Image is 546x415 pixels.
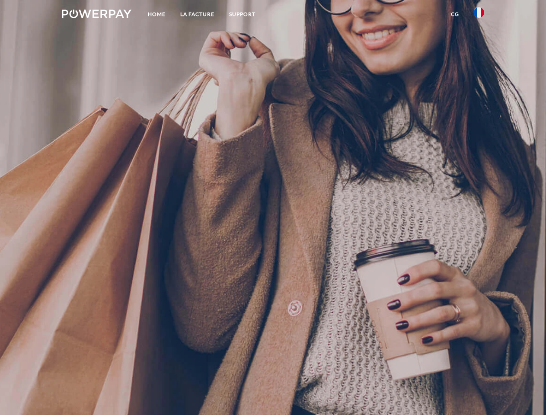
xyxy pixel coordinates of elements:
[62,10,131,18] img: logo-powerpay-white.svg
[173,6,222,22] a: LA FACTURE
[444,6,466,22] a: CG
[474,7,484,18] img: fr
[140,6,173,22] a: Home
[222,6,263,22] a: Support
